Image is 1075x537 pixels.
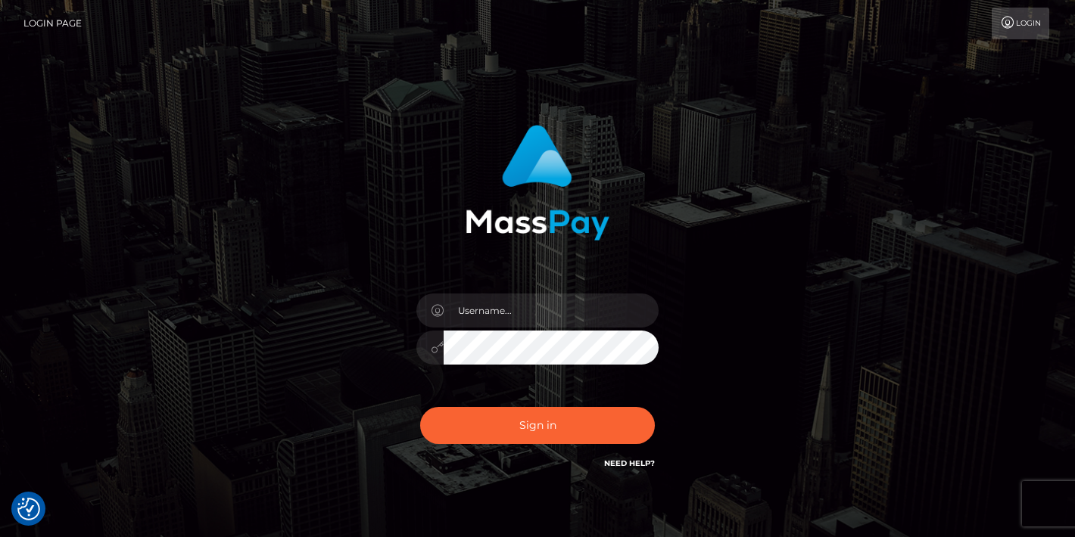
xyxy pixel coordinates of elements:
[23,8,82,39] a: Login Page
[444,293,659,327] input: Username...
[17,498,40,520] button: Consent Preferences
[604,458,655,468] a: Need Help?
[17,498,40,520] img: Revisit consent button
[992,8,1049,39] a: Login
[466,125,609,241] img: MassPay Login
[420,407,655,444] button: Sign in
